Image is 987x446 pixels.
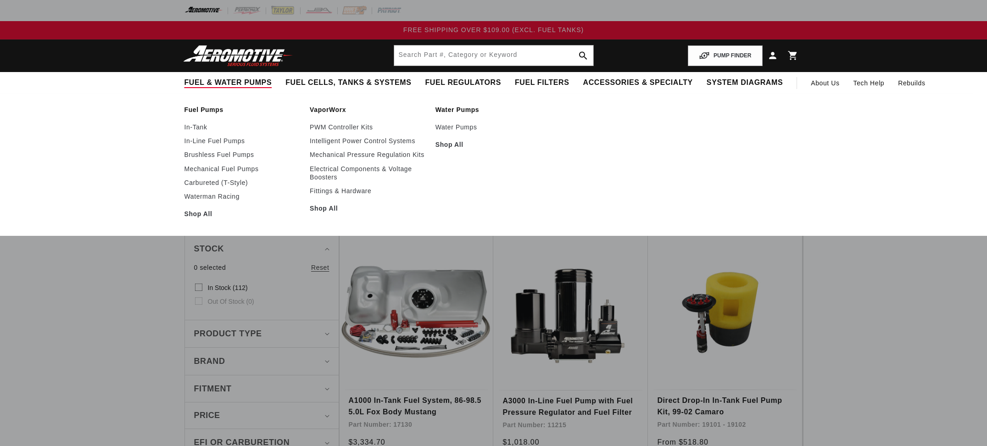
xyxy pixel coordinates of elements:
a: Waterman Racing [184,192,301,201]
span: Fitment [194,382,232,396]
span: About Us [811,79,839,87]
span: Fuel & Water Pumps [184,78,272,88]
span: Accessories & Specialty [583,78,693,88]
summary: Fuel Regulators [418,72,507,94]
summary: Brand (0 selected) [194,348,329,375]
summary: Fuel Filters [508,72,576,94]
summary: Fuel & Water Pumps [178,72,279,94]
span: Stock [194,242,224,256]
a: PWM Controller Kits [310,123,426,131]
a: Direct Drop-In In-Tank Fuel Pump Kit, 99-02 Camaro [657,395,793,418]
a: Fittings & Hardware [310,187,426,195]
span: Tech Help [853,78,885,88]
summary: Tech Help [847,72,892,94]
a: VaporWorx [310,106,426,114]
a: Water Pumps [435,106,552,114]
summary: Rebuilds [891,72,932,94]
summary: Stock (0 selected) [194,235,329,262]
a: In-Line Fuel Pumps [184,137,301,145]
summary: Product type (0 selected) [194,320,329,347]
span: Fuel Regulators [425,78,501,88]
span: System Diagrams [707,78,783,88]
button: PUMP FINDER [688,45,762,66]
a: Shop All [435,140,552,149]
a: Carbureted (T-Style) [184,178,301,187]
a: About Us [804,72,846,94]
img: Aeromotive [181,45,296,67]
summary: Price [194,402,329,429]
summary: Fitment (0 selected) [194,375,329,402]
input: Search by Part Number, Category or Keyword [394,45,593,66]
a: Shop All [184,210,301,218]
a: Brushless Fuel Pumps [184,151,301,159]
span: Product type [194,327,262,340]
summary: Accessories & Specialty [576,72,700,94]
span: Fuel Cells, Tanks & Systems [285,78,411,88]
a: Mechanical Pressure Regulation Kits [310,151,426,159]
span: FREE SHIPPING OVER $109.00 (EXCL. FUEL TANKS) [403,26,584,33]
a: Reset [311,262,329,273]
a: A1000 In-Tank Fuel System, 86-98.5 5.0L Fox Body Mustang [349,395,485,418]
span: Brand [194,355,225,368]
span: Fuel Filters [515,78,569,88]
summary: System Diagrams [700,72,790,94]
a: Intelligent Power Control Systems [310,137,426,145]
a: A3000 In-Line Fuel Pump with Fuel Pressure Regulator and Fuel Filter [502,395,639,418]
summary: Fuel Cells, Tanks & Systems [279,72,418,94]
span: 0 selected [194,262,226,273]
a: Fuel Pumps [184,106,301,114]
a: Mechanical Fuel Pumps [184,165,301,173]
button: search button [573,45,593,66]
a: Water Pumps [435,123,552,131]
span: In stock (112) [208,284,248,292]
span: Rebuilds [898,78,925,88]
span: Price [194,409,220,422]
a: Electrical Components & Voltage Boosters [310,165,426,181]
a: In-Tank [184,123,301,131]
a: Shop All [310,204,426,212]
span: Out of stock (0) [208,297,254,306]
